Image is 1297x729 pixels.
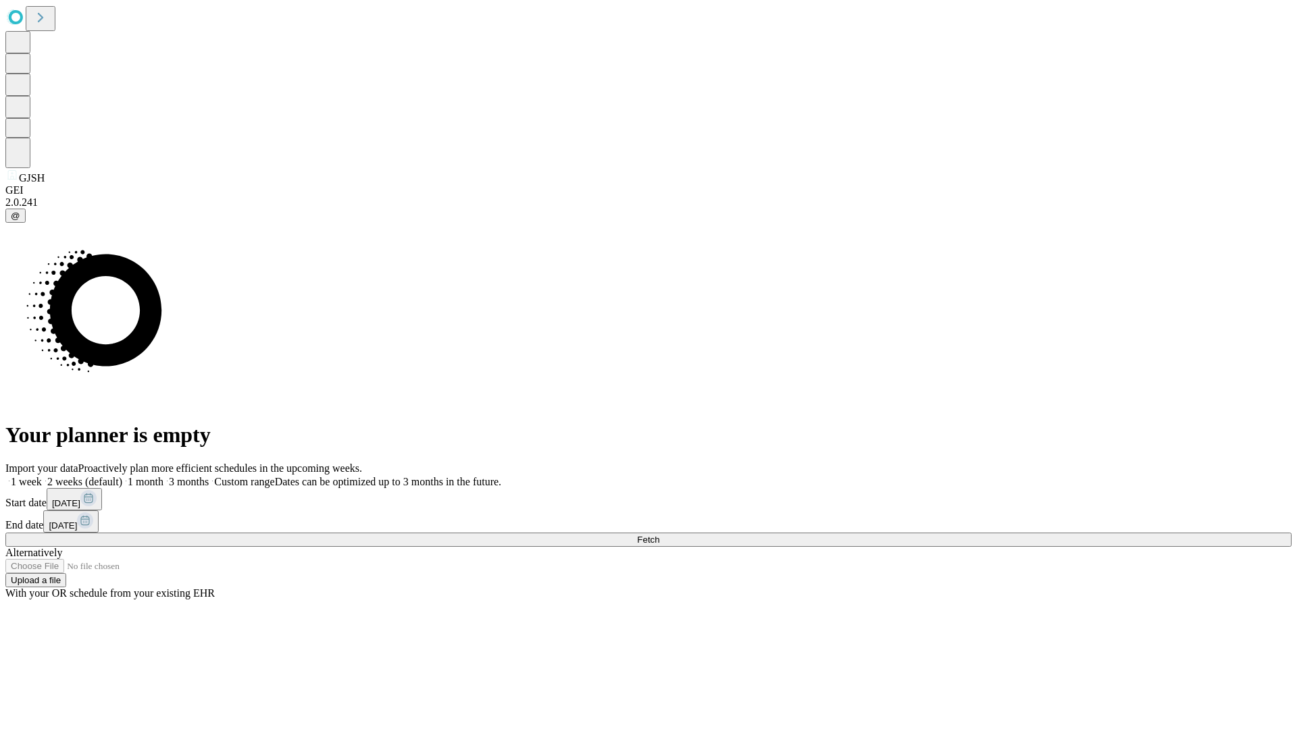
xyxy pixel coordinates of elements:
span: With your OR schedule from your existing EHR [5,587,215,599]
span: 1 week [11,476,42,487]
div: 2.0.241 [5,196,1292,209]
span: GJSH [19,172,45,184]
div: GEI [5,184,1292,196]
span: Proactively plan more efficient schedules in the upcoming weeks. [78,462,362,474]
span: Alternatively [5,547,62,558]
span: [DATE] [52,498,80,508]
button: [DATE] [47,488,102,510]
span: Custom range [214,476,274,487]
span: @ [11,211,20,221]
span: Fetch [637,535,659,545]
h1: Your planner is empty [5,423,1292,448]
button: Upload a file [5,573,66,587]
span: Import your data [5,462,78,474]
button: Fetch [5,533,1292,547]
span: [DATE] [49,520,77,531]
span: 3 months [169,476,209,487]
span: 2 weeks (default) [47,476,122,487]
div: Start date [5,488,1292,510]
span: 1 month [128,476,163,487]
span: Dates can be optimized up to 3 months in the future. [275,476,501,487]
button: @ [5,209,26,223]
button: [DATE] [43,510,99,533]
div: End date [5,510,1292,533]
